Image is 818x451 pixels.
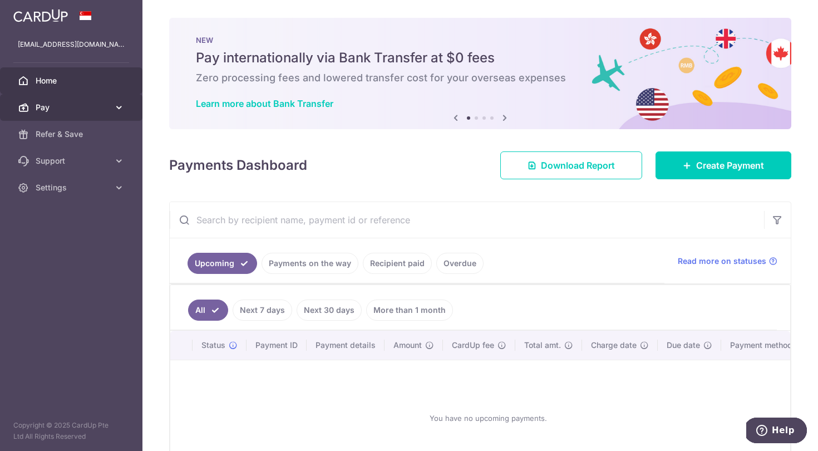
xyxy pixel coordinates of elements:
a: Next 30 days [297,300,362,321]
span: Total amt. [524,340,561,351]
span: Due date [667,340,700,351]
input: Search by recipient name, payment id or reference [170,202,764,238]
span: Status [201,340,225,351]
a: Next 7 days [233,300,292,321]
a: Create Payment [656,151,791,179]
span: Home [36,75,109,86]
span: Settings [36,182,109,193]
th: Payment method [721,331,806,360]
span: Amount [393,340,422,351]
span: Help [26,8,48,18]
a: Recipient paid [363,253,432,274]
span: Download Report [541,159,615,172]
span: Charge date [591,340,637,351]
img: Bank transfer banner [169,18,791,129]
h6: Zero processing fees and lowered transfer cost for your overseas expenses [196,71,765,85]
a: Overdue [436,253,484,274]
a: More than 1 month [366,300,453,321]
a: Payments on the way [262,253,358,274]
a: Learn more about Bank Transfer [196,98,333,109]
span: Read more on statuses [678,256,766,267]
a: Upcoming [188,253,257,274]
h5: Pay internationally via Bank Transfer at $0 fees [196,49,765,67]
th: Payment details [307,331,385,360]
a: All [188,300,228,321]
p: NEW [196,36,765,45]
a: Download Report [500,151,642,179]
h4: Payments Dashboard [169,155,307,175]
th: Payment ID [247,331,307,360]
iframe: Opens a widget where you can find more information [746,418,807,445]
span: Support [36,155,109,166]
span: CardUp fee [452,340,494,351]
span: Pay [36,102,109,113]
img: CardUp [13,9,68,22]
span: Refer & Save [36,129,109,140]
p: [EMAIL_ADDRESS][DOMAIN_NAME] [18,39,125,50]
a: Read more on statuses [678,256,777,267]
span: Create Payment [696,159,764,172]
